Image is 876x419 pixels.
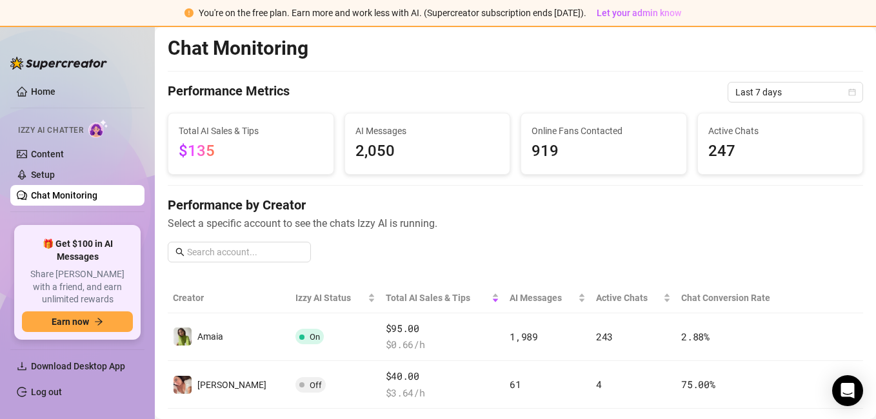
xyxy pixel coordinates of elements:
img: Taylor [174,376,192,394]
span: Active Chats [708,124,853,138]
span: $40.00 [386,369,500,384]
span: Earn now [52,317,89,327]
button: Earn nowarrow-right [22,311,133,332]
th: Creator [168,283,290,313]
span: 75.00 % [681,378,715,391]
span: 919 [532,139,676,164]
th: AI Messages [504,283,591,313]
th: Total AI Sales & Tips [381,283,505,313]
span: Download Desktop App [31,361,125,371]
img: AI Chatter [88,119,108,138]
span: arrow-right [94,317,103,326]
span: calendar [848,88,856,96]
span: Off [310,380,322,390]
span: You're on the free plan. Earn more and work less with AI. (Supercreator subscription ends [DATE]). [199,8,586,18]
span: $ 0.66 /h [386,337,500,353]
span: Let your admin know [597,8,681,18]
span: $ 3.64 /h [386,385,500,401]
th: Active Chats [591,283,676,313]
span: 1,989 [510,330,538,343]
span: Active Chats [596,291,661,305]
span: Izzy AI Status [295,291,364,305]
span: 2.88 % [681,330,710,343]
a: Content [31,149,64,159]
span: Izzy AI Chatter [18,124,83,137]
img: Amaia [174,327,192,346]
div: Open Intercom Messenger [832,375,863,406]
span: Last 7 days [735,83,855,102]
a: Log out [31,387,62,397]
span: Online Fans Contacted [532,124,676,138]
span: search [175,248,184,257]
a: Chat Monitoring [31,190,97,200]
span: 61 [510,378,521,391]
span: Share [PERSON_NAME] with a friend, and earn unlimited rewards [22,268,133,306]
th: Izzy AI Status [290,283,380,313]
span: 2,050 [355,139,500,164]
span: [PERSON_NAME] [197,380,266,390]
h4: Performance Metrics [168,82,290,102]
button: Let your admin know [592,5,686,21]
span: AI Messages [355,124,500,138]
span: 4 [596,378,602,391]
span: Amaia [197,331,223,342]
span: 243 [596,330,613,343]
a: Setup [31,170,55,180]
span: $95.00 [386,321,500,336]
span: exclamation-circle [184,8,194,17]
span: Select a specific account to see the chats Izzy AI is running. [168,215,863,231]
th: Chat Conversion Rate [676,283,793,313]
span: $135 [179,142,215,160]
h2: Chat Monitoring [168,36,308,61]
img: logo-BBDzfeDw.svg [10,57,107,70]
span: Total AI Sales & Tips [386,291,490,305]
span: On [310,332,320,342]
input: Search account... [187,245,303,259]
h4: Performance by Creator [168,196,863,214]
span: 🎁 Get $100 in AI Messages [22,238,133,263]
span: Automations [31,218,123,239]
span: AI Messages [510,291,575,305]
span: Total AI Sales & Tips [179,124,323,138]
a: Home [31,86,55,97]
span: download [17,361,27,371]
span: 247 [708,139,853,164]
